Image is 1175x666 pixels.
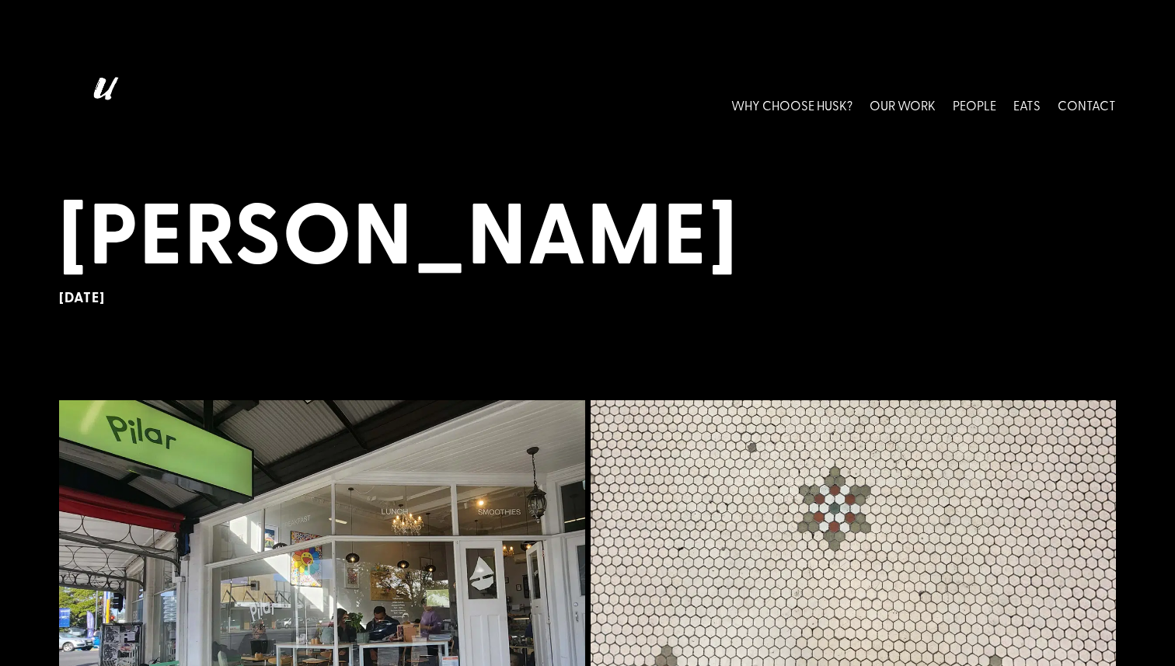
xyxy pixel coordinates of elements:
[870,71,936,140] a: OUR WORK
[59,289,1117,306] h6: [DATE]
[59,179,1117,289] h1: [PERSON_NAME]
[731,71,852,140] a: WHY CHOOSE HUSK?
[59,71,145,140] img: Husk logo
[1013,71,1041,140] a: EATS
[953,71,996,140] a: PEOPLE
[1058,71,1116,140] a: CONTACT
